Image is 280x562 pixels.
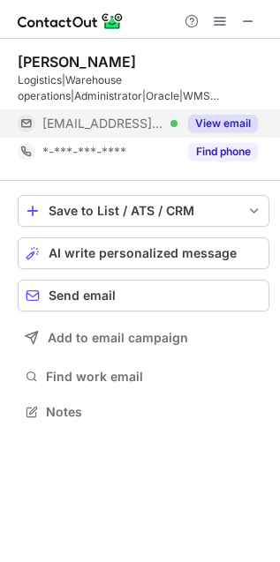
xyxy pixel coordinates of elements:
[42,116,164,131] span: [EMAIL_ADDRESS][DOMAIN_NAME]
[18,195,269,227] button: save-profile-one-click
[18,11,124,32] img: ContactOut v5.3.10
[18,400,269,424] button: Notes
[18,72,269,104] div: Logistics|Warehouse operations|Administrator|Oracle|WMS Manhattan|JDA|Blue yonder|SAP
[18,53,136,71] div: [PERSON_NAME]
[46,369,262,385] span: Find work email
[49,204,238,218] div: Save to List / ATS / CRM
[49,246,237,260] span: AI write personalized message
[48,331,188,345] span: Add to email campaign
[188,143,258,161] button: Reveal Button
[46,404,262,420] span: Notes
[18,237,269,269] button: AI write personalized message
[49,288,116,303] span: Send email
[18,280,269,311] button: Send email
[188,115,258,132] button: Reveal Button
[18,322,269,354] button: Add to email campaign
[18,364,269,389] button: Find work email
